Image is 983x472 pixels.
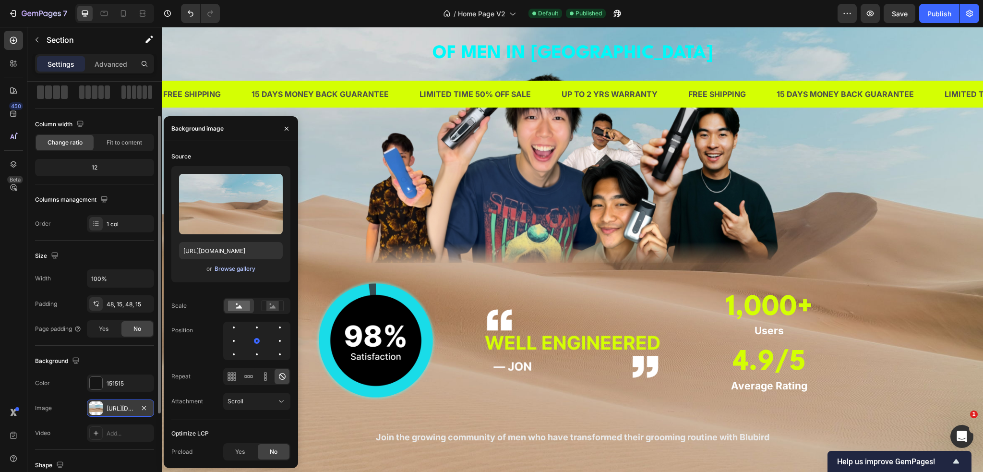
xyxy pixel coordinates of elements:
span: Change ratio [48,138,83,147]
div: Scale [171,302,187,310]
span: Published [575,9,602,18]
p: 15 DAYS MONEY BACK GUARANTEE [615,61,752,74]
div: Columns management [35,194,110,206]
span: Yes [99,325,108,333]
div: Attachment [171,397,203,406]
div: 1 col [107,220,152,229]
span: Home Page V2 [458,9,505,19]
div: Background image [171,124,224,133]
p: Advanced [95,59,127,69]
div: Column width [35,118,86,131]
iframe: Intercom live chat [950,425,973,448]
button: Save [884,4,915,23]
div: Shape [35,459,66,472]
span: No [270,448,277,456]
div: 151515 [107,379,152,388]
span: Help us improve GemPages! [837,457,950,466]
div: Publish [927,9,951,19]
div: Add... [107,429,152,438]
input: https://example.com/image.jpg [179,242,283,259]
button: Show survey - Help us improve GemPages! [837,456,962,467]
div: Size [35,250,60,263]
strong: OF MEN IN [GEOGRAPHIC_DATA] [271,18,551,36]
div: [URL][DOMAIN_NAME] [107,404,134,413]
div: Image [35,404,52,412]
p: 7 [63,8,67,19]
p: UP TO 2 YRS WARRANTY [400,61,496,74]
div: Color [35,379,50,387]
div: Source [171,152,191,161]
div: FREE SHIPPING [526,60,585,75]
button: Browse gallery [214,264,256,274]
span: Default [538,9,558,18]
div: Width [35,274,51,283]
div: Repeat [171,372,191,381]
strong: Users [593,298,622,310]
button: Scroll [223,393,290,410]
div: Browse gallery [215,265,255,273]
div: Beta [7,176,23,183]
div: 48, 15, 48, 15 [107,300,152,309]
strong: Average Rating [569,353,646,365]
strong: 1,000+ [564,267,651,295]
img: preview-image [179,174,283,234]
span: / [454,9,456,19]
div: Undo/Redo [181,4,220,23]
div: 12 [37,161,152,174]
span: Yes [235,448,245,456]
input: Auto [87,270,154,287]
span: or [206,263,212,275]
p: Settings [48,59,74,69]
iframe: Design area [162,27,983,472]
div: Position [171,326,193,335]
div: Preload [171,448,192,456]
img: gempages_577436594827428579-5382330f-60b6-4206-ab39-e6eafe367ac5.png [123,44,699,236]
div: Order [35,219,51,228]
strong: 4.9/5 [571,322,644,350]
button: 7 [4,4,72,23]
img: gempages_577436594827428579-12eb270c-7b00-4a12-8e07-ec3dd683d7b0.png [320,254,502,375]
div: LIMITED TIME 50% OFF SALE [782,60,895,75]
div: Video [35,429,50,437]
div: Background [35,355,82,368]
button: Publish [919,4,959,23]
span: Fit to content [107,138,142,147]
div: LIMITED TIME 50% OFF SALE [257,60,370,75]
span: Save [892,10,908,18]
span: No [133,325,141,333]
img: gempages_577436594827428579-04fc1738-30df-4911-87e0-dca465b4575a.png [154,254,274,374]
div: Padding [35,300,57,308]
span: 1 [970,411,978,418]
span: Scroll [228,398,243,405]
div: Optimize LCP [171,429,209,438]
p: Section [47,34,125,46]
div: 450 [9,102,23,110]
span: Join the growing community of men who have transformed their grooming routine with Blubird [214,405,608,415]
div: Page padding [35,325,82,333]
